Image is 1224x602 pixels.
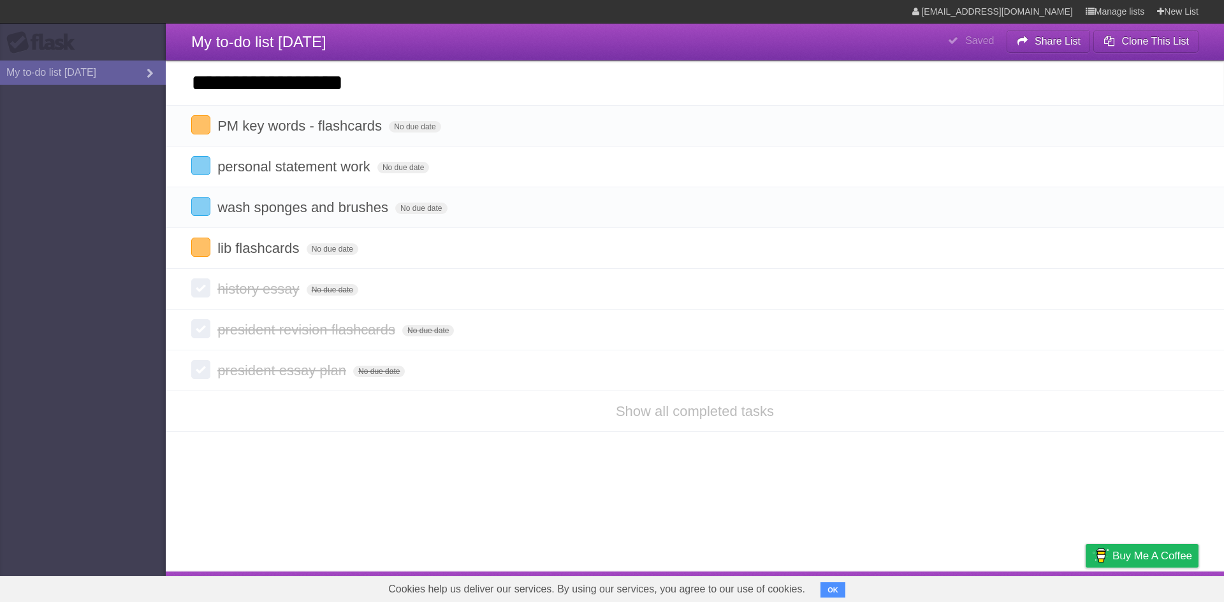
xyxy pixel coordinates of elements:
span: personal statement work [217,159,374,175]
span: wash sponges and brushes [217,199,391,215]
a: Suggest a feature [1118,575,1198,599]
img: Buy me a coffee [1092,545,1109,566]
b: Share List [1035,36,1081,47]
span: president essay plan [217,362,349,378]
span: lib flashcards [217,240,302,256]
span: No due date [395,203,447,214]
label: Done [191,115,210,134]
button: Share List [1007,30,1091,53]
span: No due date [307,284,358,296]
label: Done [191,360,210,379]
span: Cookies help us deliver our services. By using our services, you agree to our use of cookies. [375,577,818,602]
label: Done [191,238,210,257]
span: PM key words - flashcards [217,118,385,134]
a: Buy me a coffee [1086,544,1198,568]
span: My to-do list [DATE] [191,33,326,50]
span: No due date [353,366,405,377]
b: Saved [965,35,994,46]
span: history essay [217,281,302,297]
label: Done [191,156,210,175]
button: OK [820,582,845,598]
b: Clone This List [1121,36,1189,47]
div: Flask [6,31,83,54]
span: No due date [389,121,441,133]
a: About [916,575,943,599]
a: Show all completed tasks [616,403,774,419]
span: No due date [377,162,429,173]
label: Done [191,278,210,297]
span: Buy me a coffee [1112,545,1192,567]
span: No due date [307,243,358,255]
span: No due date [402,325,454,336]
span: president revision flashcards [217,322,398,338]
label: Done [191,319,210,338]
a: Terms [1026,575,1054,599]
button: Clone This List [1093,30,1198,53]
a: Developers [958,575,1010,599]
a: Privacy [1069,575,1102,599]
label: Done [191,197,210,216]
